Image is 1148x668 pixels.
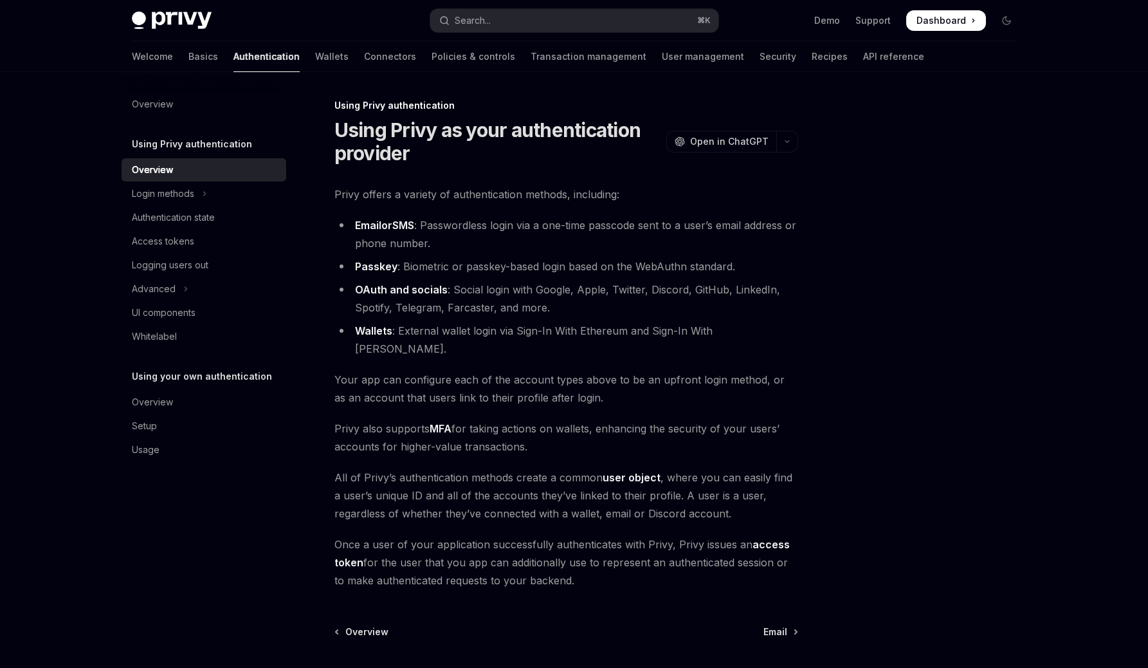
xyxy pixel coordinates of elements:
[355,260,397,274] a: Passkey
[334,185,798,203] span: Privy offers a variety of authentication methods, including:
[916,14,966,27] span: Dashboard
[430,9,718,32] button: Open search
[355,324,392,338] a: Wallets
[132,418,157,434] div: Setup
[132,394,173,410] div: Overview
[334,118,661,165] h1: Using Privy as your authentication provider
[188,41,218,72] a: Basics
[132,281,176,297] div: Advanced
[906,10,986,31] a: Dashboard
[132,442,159,458] div: Usage
[132,41,173,72] a: Welcome
[233,41,300,72] a: Authentication
[334,281,798,317] li: : Social login with Google, Apple, Twitter, Discord, GitHub, LinkedIn, Spotify, Telegram, Farcast...
[334,257,798,275] li: : Biometric or passkey-based login based on the WebAuthn standard.
[122,391,286,414] a: Overview
[315,41,349,72] a: Wallets
[666,131,776,153] button: Open in ChatGPT
[603,471,661,485] a: user object
[531,41,646,72] a: Transaction management
[814,14,840,27] a: Demo
[760,41,796,72] a: Security
[364,41,416,72] a: Connectors
[122,438,286,461] a: Usage
[122,277,286,301] button: Toggle Advanced section
[122,414,286,438] a: Setup
[122,301,286,324] a: UI components
[334,99,798,112] div: Using Privy authentication
[430,422,451,436] a: MFA
[355,219,381,232] a: Email
[855,14,891,27] a: Support
[455,13,491,28] div: Search...
[132,305,196,320] div: UI components
[132,12,212,30] img: dark logo
[122,206,286,229] a: Authentication state
[334,535,798,589] span: Once a user of your application successfully authenticates with Privy, Privy issues an for the us...
[334,216,798,252] li: : Passwordless login via a one-time passcode sent to a user’s email address or phone number.
[812,41,848,72] a: Recipes
[863,41,924,72] a: API reference
[996,10,1017,31] button: Toggle dark mode
[132,97,173,112] div: Overview
[132,210,215,225] div: Authentication state
[122,254,286,277] a: Logging users out
[132,162,173,178] div: Overview
[132,136,252,152] h5: Using Privy authentication
[132,186,194,201] div: Login methods
[334,371,798,407] span: Your app can configure each of the account types above to be an upfront login method, or as an ac...
[122,230,286,253] a: Access tokens
[122,158,286,181] a: Overview
[132,329,177,344] div: Whitelabel
[334,322,798,358] li: : External wallet login via Sign-In With Ethereum and Sign-In With [PERSON_NAME].
[334,469,798,523] span: All of Privy’s authentication methods create a common , where you can easily find a user’s unique...
[334,420,798,456] span: Privy also supports for taking actions on wallets, enhancing the security of your users’ accounts...
[355,283,448,297] a: OAuth and socials
[132,257,208,273] div: Logging users out
[697,15,711,26] span: ⌘ K
[432,41,515,72] a: Policies & controls
[122,182,286,205] button: Toggle Login methods section
[122,93,286,116] a: Overview
[392,219,414,232] a: SMS
[662,41,744,72] a: User management
[355,219,414,232] strong: or
[122,325,286,348] a: Whitelabel
[690,135,769,148] span: Open in ChatGPT
[132,369,272,384] h5: Using your own authentication
[132,234,194,249] div: Access tokens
